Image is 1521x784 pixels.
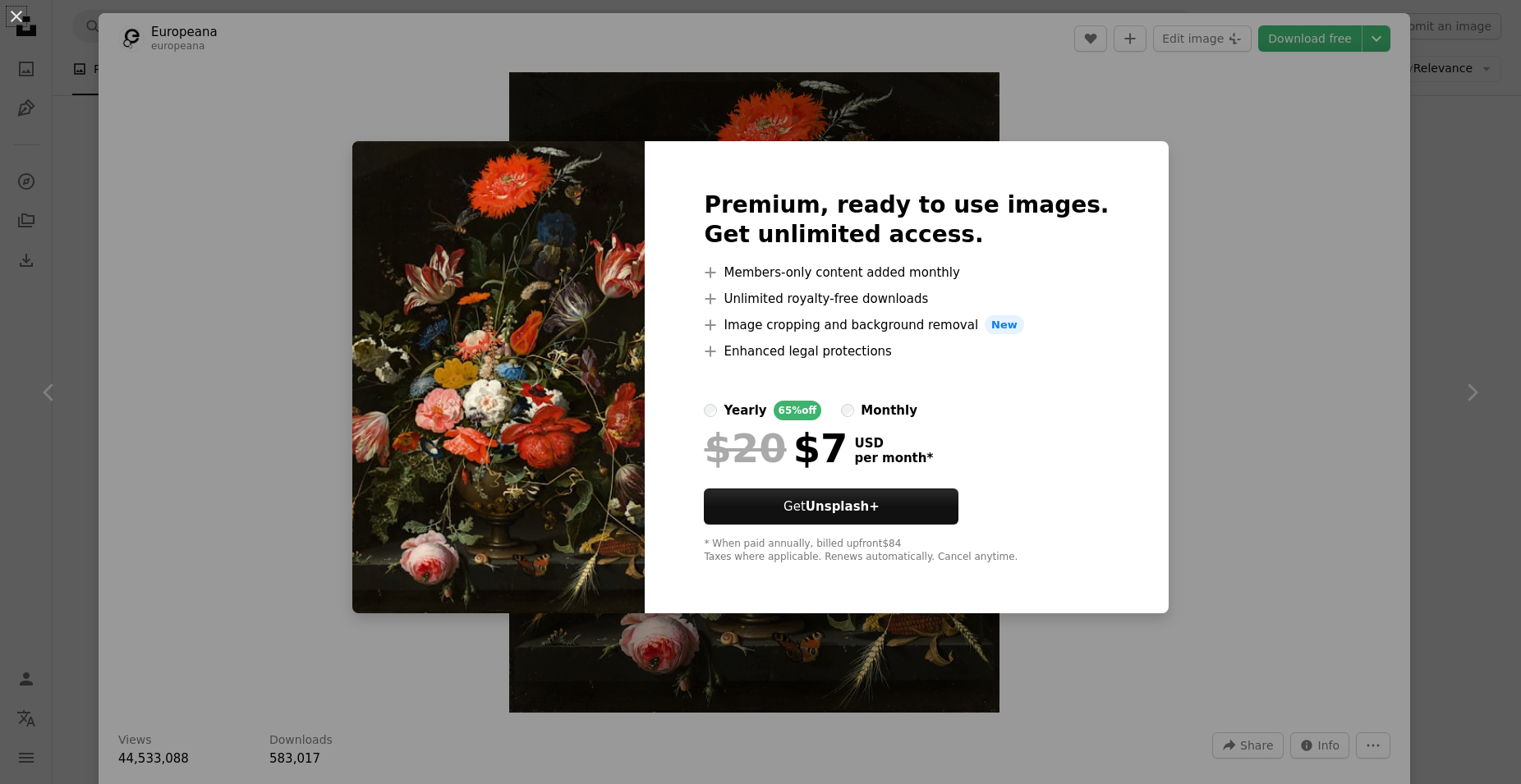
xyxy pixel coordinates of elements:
li: Members-only content added monthly [704,263,1109,282]
img: photo-1579783902614-a3fb3927b6a5 [352,141,645,614]
div: monthly [861,401,917,420]
span: per month * [854,451,933,465]
input: monthly [841,404,854,417]
span: New [985,315,1024,335]
input: yearly65%off [704,404,717,417]
h2: Premium, ready to use images. Get unlimited access. [704,190,1109,250]
div: 65% off [774,401,822,420]
li: Unlimited royalty-free downloads [704,289,1109,309]
span: USD [854,436,933,451]
li: Enhanced legal protections [704,342,1109,361]
span: $20 [704,427,786,470]
strong: Unsplash+ [806,499,880,514]
div: yearly [724,401,766,420]
div: * When paid annually, billed upfront $84 Taxes where applicable. Renews automatically. Cancel any... [704,538,1109,564]
button: GetUnsplash+ [704,488,958,525]
div: $7 [704,427,848,470]
li: Image cropping and background removal [704,315,1109,335]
